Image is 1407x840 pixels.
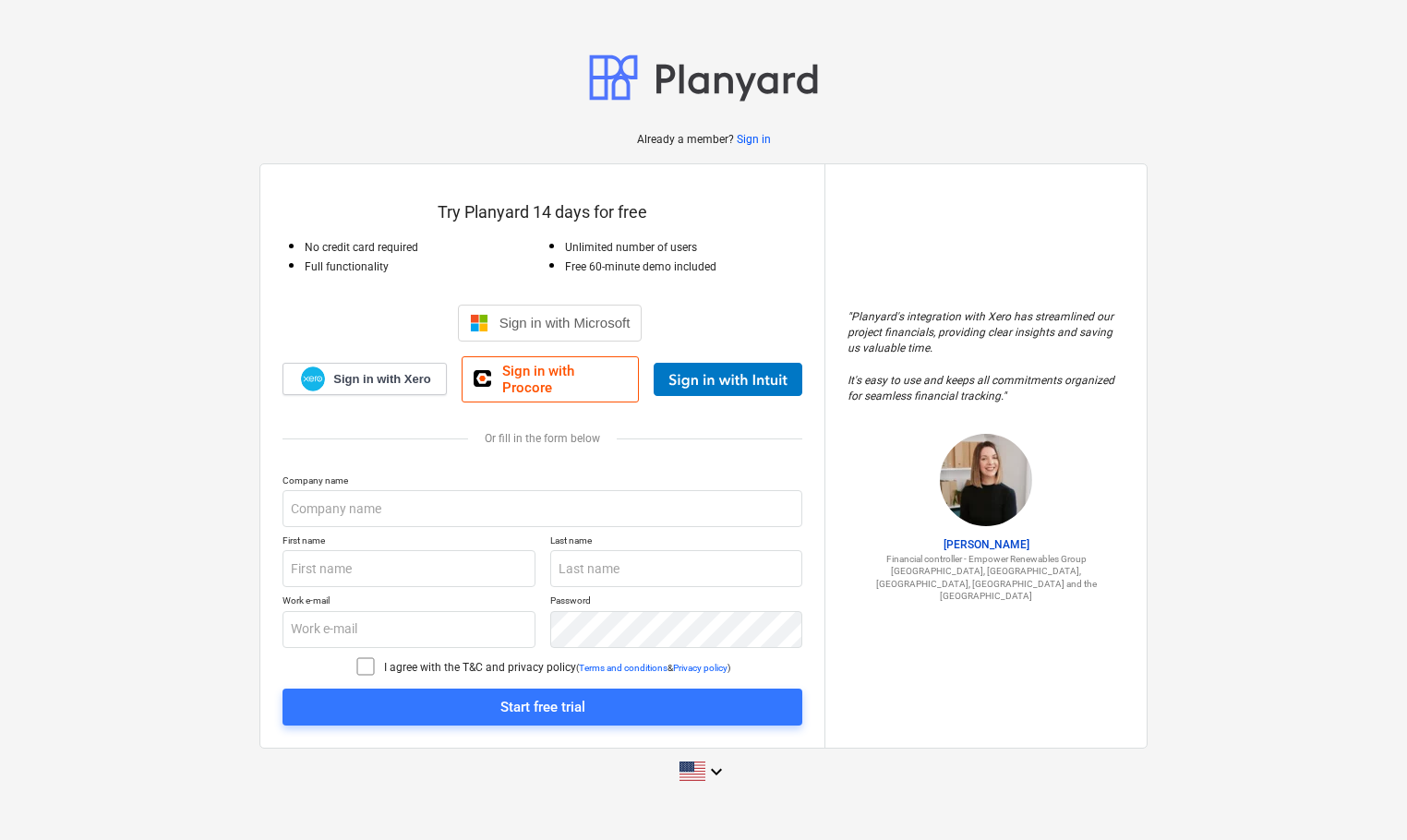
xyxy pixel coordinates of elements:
span: Sign in with Xero [333,371,430,388]
a: Sign in [737,132,771,148]
p: Free 60-minute demo included [565,259,803,275]
p: Already a member? [637,132,737,148]
img: Sharon Brown [940,434,1032,526]
span: Sign in with Microsoft [499,315,631,330]
a: Terms and conditions [579,663,667,673]
a: Privacy policy [673,663,728,673]
div: Or fill in the form below [283,432,802,445]
p: I agree with the T&C and privacy policy [384,660,576,676]
input: First name [283,550,535,587]
input: Last name [550,550,803,587]
p: ( & ) [576,662,730,674]
p: Password [550,594,803,610]
span: Sign in with Procore [502,363,627,396]
p: [GEOGRAPHIC_DATA], [GEOGRAPHIC_DATA], [GEOGRAPHIC_DATA], [GEOGRAPHIC_DATA] and the [GEOGRAPHIC_DATA] [848,565,1124,602]
input: Company name [283,490,802,527]
img: Xero logo [301,366,325,391]
a: Sign in with Procore [462,356,639,402]
p: Financial controller - Empower Renewables Group [848,553,1124,565]
p: Full functionality [305,259,543,275]
p: No credit card required [305,240,543,256]
img: Microsoft logo [470,314,488,332]
input: Work e-mail [283,611,535,648]
div: Start free trial [500,695,585,719]
p: Company name [283,474,802,490]
p: " Planyard's integration with Xero has streamlined our project financials, providing clear insigh... [848,309,1124,404]
p: Work e-mail [283,594,535,610]
i: keyboard_arrow_down [705,761,728,783]
p: Unlimited number of users [565,240,803,256]
p: Try Planyard 14 days for free [283,201,802,223]
a: Sign in with Xero [283,363,447,395]
p: First name [283,534,535,550]
p: Last name [550,534,803,550]
p: [PERSON_NAME] [848,537,1124,553]
button: Start free trial [283,689,802,726]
